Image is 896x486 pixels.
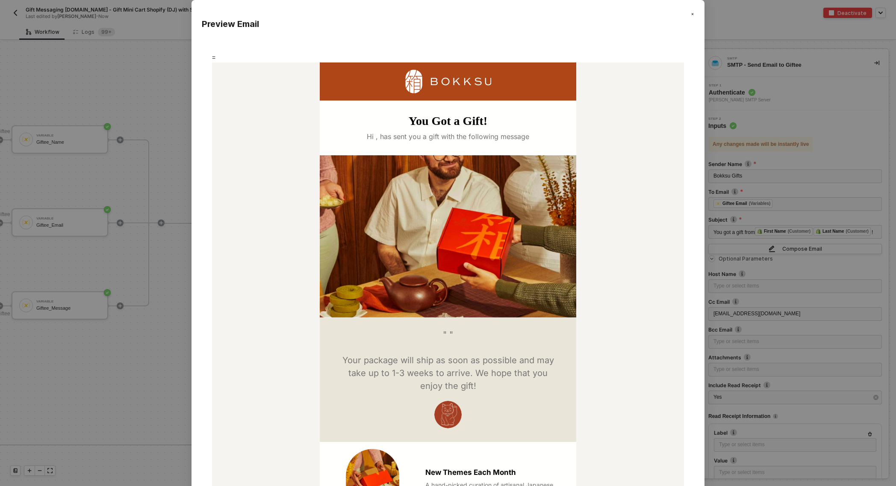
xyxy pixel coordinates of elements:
[722,200,747,207] div: Giftee Email
[735,326,742,333] img: icon-info
[713,173,742,179] span: Bokksu Gifts
[713,229,755,235] span: You got a gift from
[744,354,751,361] img: icon-info
[872,229,873,235] span: !
[739,270,746,277] img: icon-info
[708,188,882,196] label: To Email
[47,468,53,473] span: icon-expand
[367,132,529,141] span: Hi , has sent you a gift with the following message
[713,394,722,400] span: Yes
[37,468,42,473] span: icon-minus
[26,6,222,13] span: Gift Messaging [DOMAIN_NAME] - Gift Mini Cart Shopify (DJ) with SMTP copy 7
[709,256,714,261] span: icon-arrow-right-small
[701,84,889,104] div: Step 1Authenticate [PERSON_NAME] SMTP Server
[788,228,811,235] div: (Customer)
[757,229,762,234] img: fieldIcon
[708,244,882,254] button: closeCompose Email
[708,411,770,422] span: Read Receipt Information
[763,382,770,388] img: icon-info
[708,137,813,152] div: Any changes made will be instantly live
[769,245,775,253] img: close
[773,414,778,419] img: icon-info
[443,329,453,340] span: " "
[874,60,879,65] span: icon-collapse-right
[26,29,59,36] div: Workflow
[12,9,19,16] img: back
[709,84,771,87] span: Step 1
[709,88,771,97] span: Authenticate
[27,468,32,473] span: icon-play
[711,59,719,67] img: integration-icon
[10,8,21,18] button: back
[57,13,96,19] span: [PERSON_NAME]
[716,201,721,206] img: fieldIcon
[688,7,697,17] button: Close
[26,13,428,20] div: Last edited by - Now
[822,228,844,235] div: Last Name
[846,228,869,235] div: (Customer)
[342,355,554,391] span: Your package will ship as soon as possible and may take up to 1-3 weeks to arrive. We hope that y...
[708,326,882,333] label: Bcc Email
[749,200,771,207] div: (Variables)
[816,229,821,234] img: fieldIcon
[764,228,786,235] div: First Name
[714,457,876,464] label: Value
[730,429,737,436] img: icon-info
[409,114,487,127] span: You Got a Gift!
[727,57,855,60] div: SMTP
[730,216,737,223] img: icon-info
[714,429,876,436] label: Label
[202,18,259,30] div: Preview Email
[745,160,752,167] img: icon-info
[719,255,773,262] span: Optional Parameters
[691,13,694,15] img: close
[708,382,882,389] label: Include Read Receipt
[731,188,738,195] img: icon-info
[708,354,882,361] label: Attachments
[829,10,834,15] img: deactivate
[708,160,882,168] label: Sender Name
[708,254,882,264] div: Optional Parameters
[708,216,882,223] label: Subject
[708,298,882,305] label: Cc Email
[713,311,800,317] span: [EMAIL_ADDRESS][DOMAIN_NAME]
[708,121,737,130] span: Inputs
[708,117,737,121] span: Step 2
[708,270,882,278] label: Host Name
[425,468,516,477] span: New Themes Each Month
[732,298,739,305] img: icon-info
[727,61,861,69] div: SMTP - Send Email to Giftee
[823,8,872,18] button: deactivateDeactivate
[730,457,737,464] img: icon-info
[837,9,867,17] div: Deactivate
[98,28,115,36] sup: 433
[709,97,771,104] span: [PERSON_NAME] SMTP Server
[73,28,115,36] div: Logs
[782,245,822,252] div: Compose Email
